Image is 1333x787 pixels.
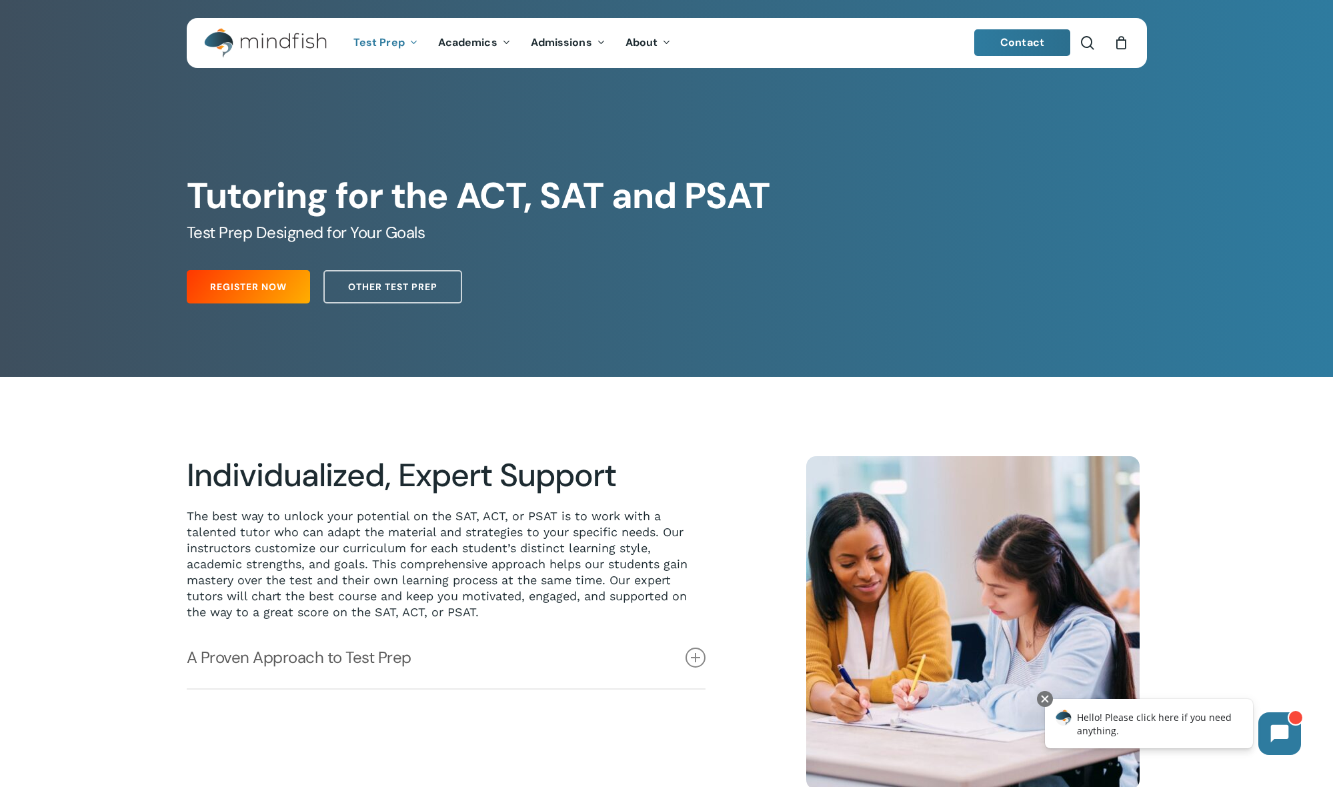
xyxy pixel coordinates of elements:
[210,280,287,293] span: Register Now
[1000,35,1044,49] span: Contact
[343,18,681,68] nav: Main Menu
[438,35,497,49] span: Academics
[353,35,405,49] span: Test Prep
[343,37,428,49] a: Test Prep
[625,35,658,49] span: About
[521,37,615,49] a: Admissions
[187,627,706,688] a: A Proven Approach to Test Prep
[428,37,521,49] a: Academics
[187,270,310,303] a: Register Now
[323,270,462,303] a: Other Test Prep
[1031,688,1314,768] iframe: Chatbot
[187,18,1147,68] header: Main Menu
[187,175,1146,217] h1: Tutoring for the ACT, SAT and PSAT
[1114,35,1129,50] a: Cart
[974,29,1070,56] a: Contact
[348,280,437,293] span: Other Test Prep
[531,35,592,49] span: Admissions
[187,222,1146,243] h5: Test Prep Designed for Your Goals
[615,37,682,49] a: About
[187,508,706,620] p: The best way to unlock your potential on the SAT, ACT, or PSAT is to work with a talented tutor w...
[187,456,706,495] h2: Individualized, Expert Support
